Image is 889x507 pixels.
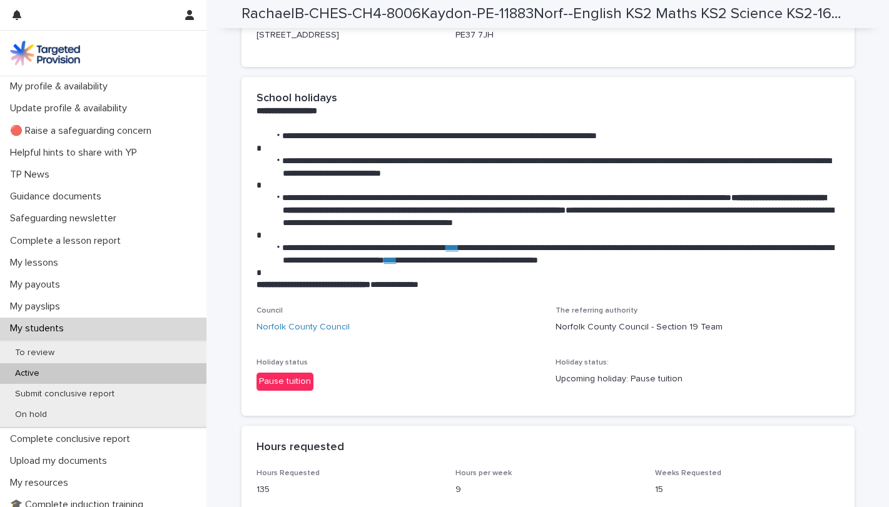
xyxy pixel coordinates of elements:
[556,307,638,314] span: The referring authority
[5,169,59,181] p: TP News
[257,321,350,334] a: Norfolk County Council
[5,147,147,159] p: Helpful hints to share with YP
[455,483,640,496] p: 9
[257,29,441,42] p: [STREET_ADDRESS]
[5,477,78,489] p: My resources
[655,469,721,477] span: Weeks Requested
[5,257,68,269] p: My lessons
[257,359,308,366] span: Holiday status
[5,235,131,247] p: Complete a lesson report
[5,389,124,399] p: Submit conclusive report
[5,191,111,203] p: Guidance documents
[5,81,118,93] p: My profile & availability
[5,368,49,379] p: Active
[455,469,512,477] span: Hours per week
[556,321,840,334] p: Norfolk County Council - Section 19 Team
[5,409,57,420] p: On hold
[455,29,640,42] p: PE37 7JH
[5,213,126,224] p: Safeguarding newsletter
[5,323,74,334] p: My students
[257,483,441,496] p: 135
[5,348,64,358] p: To review
[241,5,850,23] h2: RachaelB-CHES-CH4-8006Kaydon-PE-11883Norf--English KS2 Maths KS2 Science KS2-16089
[257,307,283,314] span: Council
[5,279,70,291] p: My payouts
[655,483,840,496] p: 15
[556,373,840,386] p: Upcoming holiday: Pause tuition
[257,373,313,391] div: Pause tuition
[10,41,80,66] img: M5nRWzHhSzIhMunXDL62
[5,103,137,114] p: Update profile & availability
[257,441,344,454] h2: Hours requested
[257,92,337,106] h2: School holidays
[5,455,117,467] p: Upload my documents
[556,359,609,366] span: Holiday status:
[5,301,70,313] p: My payslips
[5,125,161,137] p: 🔴 Raise a safeguarding concern
[257,469,320,477] span: Hours Requested
[5,433,140,445] p: Complete conclusive report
